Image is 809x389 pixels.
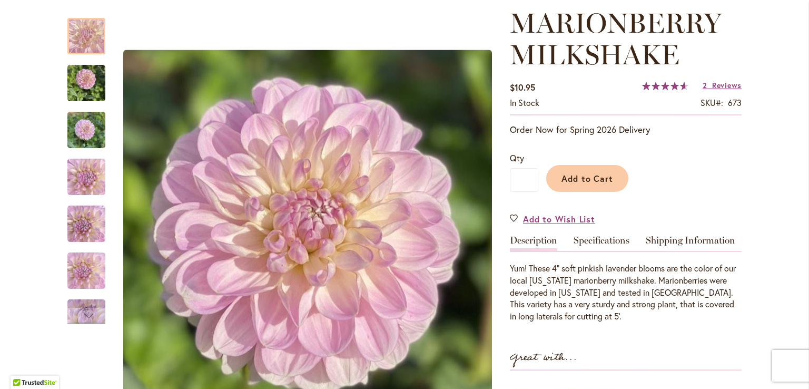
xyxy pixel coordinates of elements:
[510,236,742,323] div: Detailed Product Info
[510,236,557,251] a: Description
[728,97,742,109] div: 673
[703,80,707,90] span: 2
[510,349,577,366] strong: Great with...
[561,173,614,184] span: Add to Cart
[67,101,116,148] div: MARIONBERRY MILKSHAKE
[712,80,742,90] span: Reviews
[67,105,105,155] img: MARIONBERRY MILKSHAKE
[510,6,722,71] span: MARIONBERRY MILKSHAKE
[510,262,742,323] p: Yum! These 4" soft pinkish lavender blooms are the color of our local [US_STATE] marionberry milk...
[642,82,688,90] div: 93%
[67,237,105,304] img: MARIONBERRY MILKSHAKE
[67,308,105,324] div: Next
[67,54,116,101] div: MARIONBERRY MILKSHAKE
[67,7,116,54] div: MARIONBERRY MILKSHAKE
[67,289,105,336] div: MARIONBERRY MILKSHAKE
[67,199,105,249] img: MARIONBERRY MILKSHAKE
[67,58,105,109] img: MARIONBERRY MILKSHAKE
[701,97,723,108] strong: SKU
[510,97,539,108] span: In stock
[67,242,116,289] div: MARIONBERRY MILKSHAKE
[646,236,735,251] a: Shipping Information
[546,165,628,192] button: Add to Cart
[510,97,539,109] div: Availability
[523,213,595,225] span: Add to Wish List
[510,123,742,136] p: Order Now for Spring 2026 Delivery
[67,148,116,195] div: MARIONBERRY MILKSHAKE
[574,236,629,251] a: Specifications
[48,155,124,198] img: MARIONBERRY MILKSHAKE
[8,352,37,381] iframe: Launch Accessibility Center
[703,80,742,90] a: 2 Reviews
[510,213,595,225] a: Add to Wish List
[510,82,535,93] span: $10.95
[67,195,116,242] div: MARIONBERRY MILKSHAKE
[510,152,524,163] span: Qty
